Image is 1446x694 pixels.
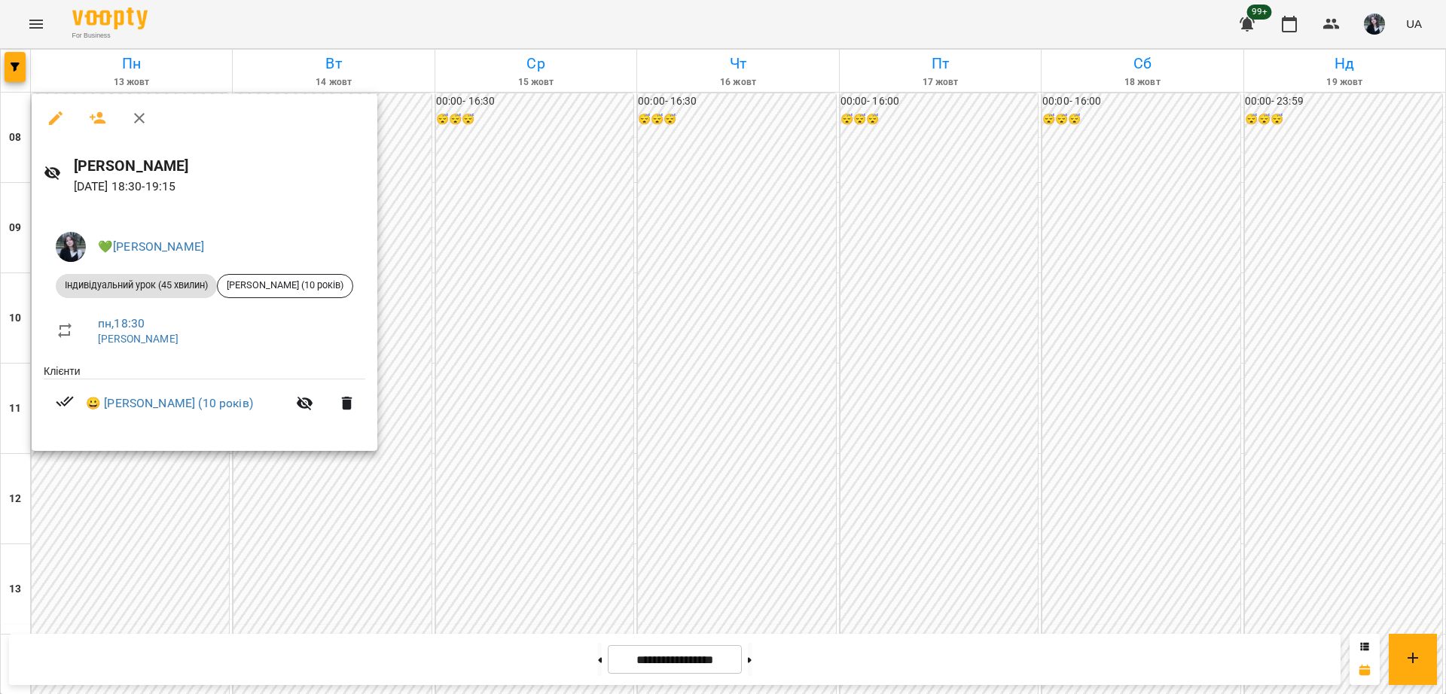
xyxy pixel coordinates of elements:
[98,333,178,345] a: [PERSON_NAME]
[98,239,204,254] a: 💚[PERSON_NAME]
[44,364,365,434] ul: Клієнти
[74,154,365,178] h6: [PERSON_NAME]
[98,316,145,330] a: пн , 18:30
[56,232,86,262] img: 91885ff653e4a9d6131c60c331ff4ae6.jpeg
[56,279,217,292] span: Індивідуальний урок (45 хвилин)
[86,394,253,412] a: 😀 [PERSON_NAME] (10 років)
[74,178,365,196] p: [DATE] 18:30 - 19:15
[218,279,352,292] span: [PERSON_NAME] (10 років)
[56,392,74,410] svg: Візит сплачено
[217,274,353,298] div: [PERSON_NAME] (10 років)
